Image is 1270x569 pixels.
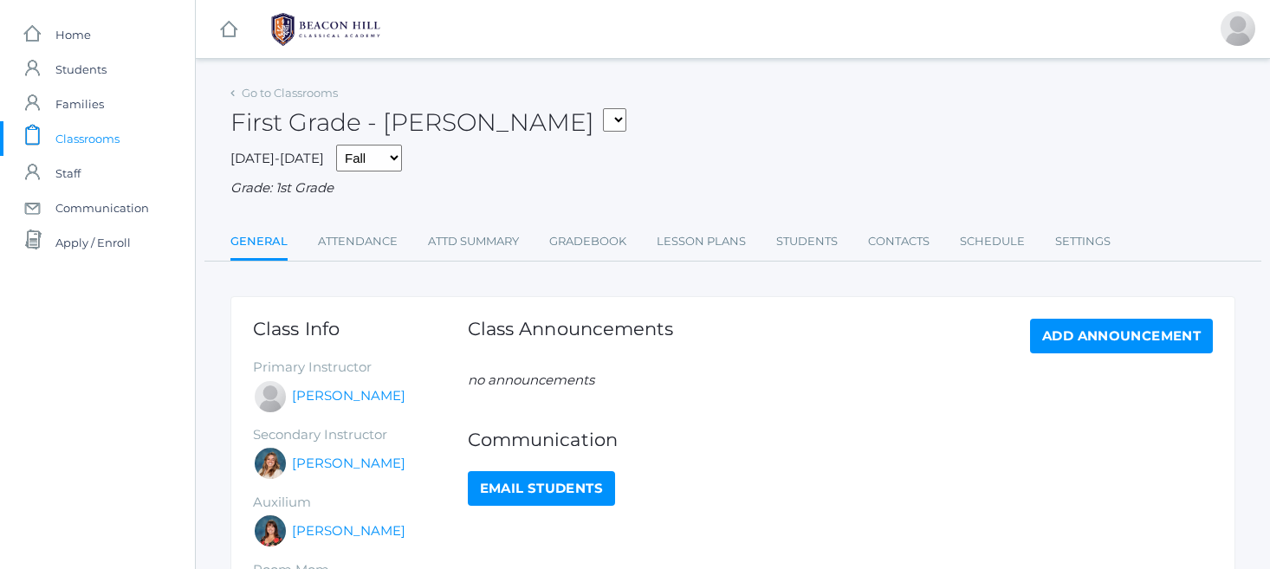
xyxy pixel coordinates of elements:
div: Heather Wallock [253,514,288,548]
img: 1_BHCALogos-05.png [261,8,391,51]
div: Liv Barber [253,446,288,481]
span: Communication [55,191,149,225]
a: Add Announcement [1030,319,1213,353]
h5: Auxilium [253,495,468,510]
span: Home [55,17,91,52]
span: Classrooms [55,121,120,156]
a: Attendance [318,224,398,259]
a: Students [776,224,838,259]
a: Lesson Plans [657,224,746,259]
a: Settings [1055,224,1111,259]
a: Schedule [960,224,1025,259]
em: no announcements [468,372,594,388]
h2: First Grade - [PERSON_NAME] [230,109,626,136]
h5: Primary Instructor [253,360,468,375]
div: Grade: 1st Grade [230,178,1235,198]
a: Gradebook [549,224,626,259]
span: [DATE]-[DATE] [230,150,324,166]
a: [PERSON_NAME] [292,521,405,541]
a: [PERSON_NAME] [292,386,405,406]
a: Go to Classrooms [242,86,338,100]
a: Contacts [868,224,930,259]
a: Attd Summary [428,224,519,259]
h5: Secondary Instructor [253,428,468,443]
h1: Class Info [253,319,468,339]
div: Jaimie Watson [253,379,288,414]
h1: Communication [468,430,1213,449]
h1: Class Announcements [468,319,674,349]
a: [PERSON_NAME] [292,454,405,474]
span: Apply / Enroll [55,225,131,260]
span: Staff [55,156,81,191]
a: Email Students [468,471,615,506]
div: Jaimie Watson [1221,11,1255,46]
span: Families [55,87,104,121]
a: General [230,224,288,262]
span: Students [55,52,107,87]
